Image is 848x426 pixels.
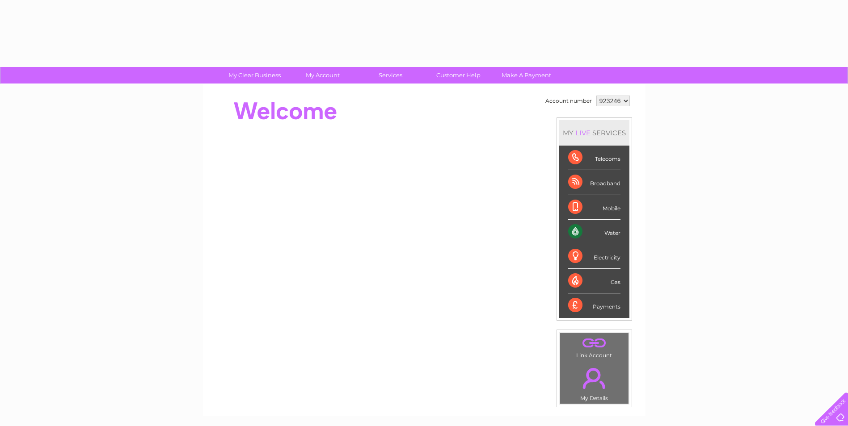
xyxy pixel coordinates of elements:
div: LIVE [574,129,592,137]
div: Payments [568,293,620,317]
div: Gas [568,269,620,293]
a: . [562,363,626,394]
td: My Details [560,360,629,404]
td: Link Account [560,333,629,361]
a: Services [354,67,427,84]
div: Mobile [568,195,620,220]
a: My Account [286,67,359,84]
div: Telecoms [568,146,620,170]
a: Make A Payment [489,67,563,84]
div: Electricity [568,244,620,269]
div: Broadband [568,170,620,195]
a: Customer Help [422,67,495,84]
a: My Clear Business [218,67,291,84]
a: . [562,335,626,351]
div: Water [568,220,620,244]
div: MY SERVICES [559,120,629,146]
td: Account number [543,93,594,109]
